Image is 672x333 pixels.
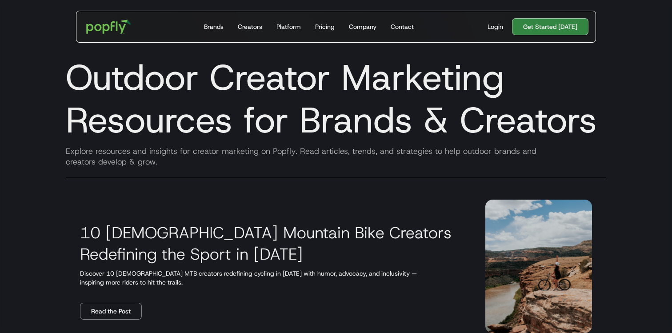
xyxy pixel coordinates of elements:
[315,22,335,31] div: Pricing
[80,13,137,40] a: home
[484,22,507,31] a: Login
[345,11,380,42] a: Company
[387,11,417,42] a: Contact
[312,11,338,42] a: Pricing
[512,18,588,35] a: Get Started [DATE]
[80,303,142,320] a: Read the Post
[391,22,414,31] div: Contact
[80,222,464,265] h3: 10 [DEMOGRAPHIC_DATA] Mountain Bike Creators Redefining the Sport in [DATE]
[59,56,613,141] h1: Outdoor Creator Marketing Resources for Brands & Creators
[273,11,304,42] a: Platform
[349,22,376,31] div: Company
[234,11,266,42] a: Creators
[204,22,224,31] div: Brands
[488,22,503,31] div: Login
[200,11,227,42] a: Brands
[276,22,301,31] div: Platform
[59,146,613,167] div: Explore resources and insights for creator marketing on Popfly. Read articles, trends, and strate...
[238,22,262,31] div: Creators
[80,269,464,287] p: Discover 10 [DEMOGRAPHIC_DATA] MTB creators redefining cycling in [DATE] with humor, advocacy, an...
